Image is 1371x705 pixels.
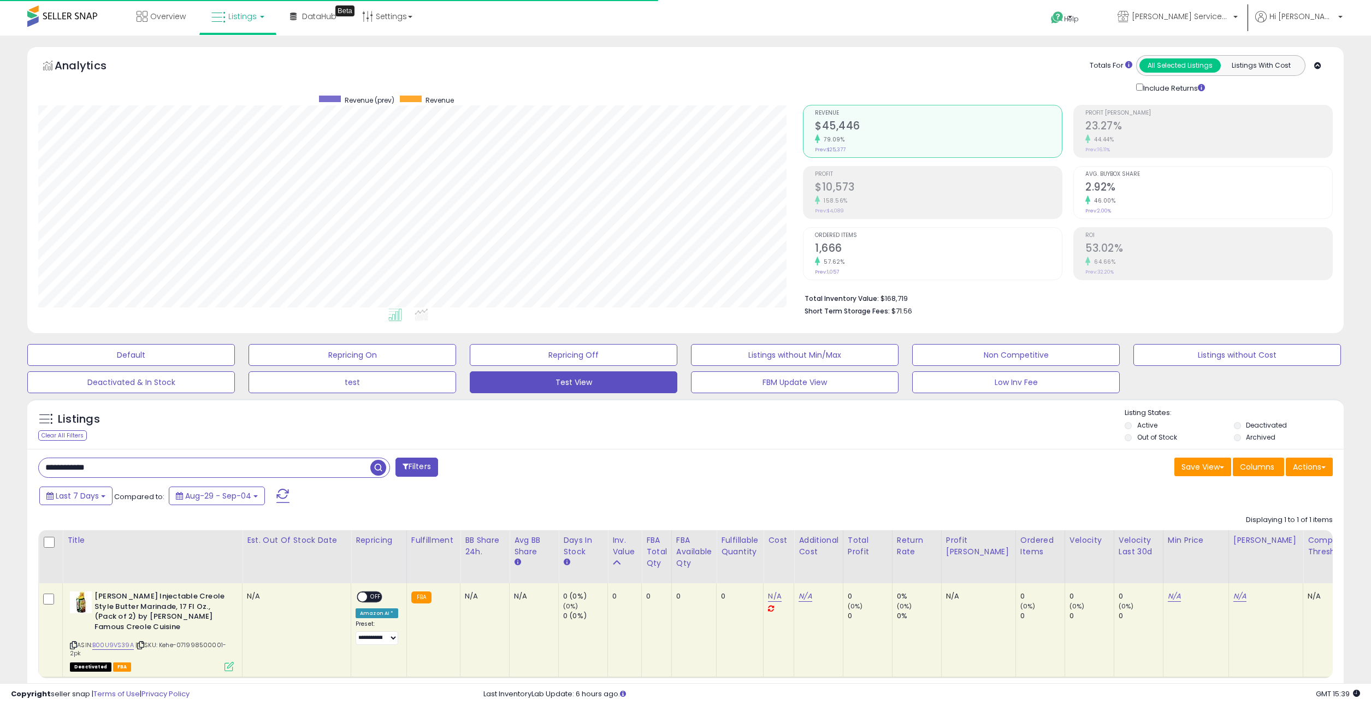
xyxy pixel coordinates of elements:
[11,689,190,700] div: seller snap | |
[912,371,1120,393] button: Low Inv Fee
[1119,535,1159,558] div: Velocity Last 30d
[1137,433,1177,442] label: Out of Stock
[1308,591,1360,601] div: N/A
[815,269,839,275] small: Prev: 1,057
[676,535,712,569] div: FBA Available Qty
[612,535,637,558] div: Inv. value
[39,487,113,505] button: Last 7 Days
[141,689,190,699] a: Privacy Policy
[1085,233,1332,239] span: ROI
[848,535,888,558] div: Total Profit
[514,535,554,558] div: Avg BB Share
[247,591,342,601] p: N/A
[67,535,238,546] div: Title
[612,591,633,601] div: 0
[228,11,257,22] span: Listings
[891,306,912,316] span: $71.56
[1128,81,1218,94] div: Include Returns
[721,591,755,601] div: 0
[465,535,505,558] div: BB Share 24h.
[805,306,890,316] b: Short Term Storage Fees:
[815,171,1062,177] span: Profit
[563,591,607,601] div: 0 (0%)
[1085,110,1332,116] span: Profit [PERSON_NAME]
[815,233,1062,239] span: Ordered Items
[249,344,456,366] button: Repricing On
[1233,591,1246,602] a: N/A
[1069,535,1109,546] div: Velocity
[356,620,398,645] div: Preset:
[768,591,781,602] a: N/A
[1246,420,1287,430] label: Deactivated
[805,294,879,303] b: Total Inventory Value:
[897,602,912,611] small: (0%)
[345,96,394,105] span: Revenue (prev)
[70,591,234,670] div: ASIN:
[897,611,941,621] div: 0%
[1020,602,1036,611] small: (0%)
[1132,11,1230,22] span: [PERSON_NAME] Services LLC
[815,120,1062,134] h2: $45,446
[1020,535,1060,558] div: Ordered Items
[1133,344,1341,366] button: Listings without Cost
[820,197,848,205] small: 158.56%
[1220,58,1302,73] button: Listings With Cost
[912,344,1120,366] button: Non Competitive
[356,535,402,546] div: Repricing
[563,558,570,567] small: Days In Stock.
[483,689,1361,700] div: Last InventoryLab Update: 6 hours ago.
[1119,591,1163,601] div: 0
[1085,181,1332,195] h2: 2.92%
[946,591,1007,601] div: N/A
[38,430,87,441] div: Clear All Filters
[646,591,663,601] div: 0
[563,602,578,611] small: (0%)
[1020,611,1065,621] div: 0
[1090,197,1115,205] small: 46.00%
[411,591,432,603] small: FBA
[815,146,846,153] small: Prev: $25,377
[1246,515,1333,525] div: Displaying 1 to 1 of 1 items
[691,371,899,393] button: FBM Update View
[1085,146,1110,153] small: Prev: 16.11%
[150,11,186,22] span: Overview
[1085,269,1114,275] small: Prev: 32.20%
[1085,120,1332,134] h2: 23.27%
[58,412,100,427] h5: Listings
[1020,591,1065,601] div: 0
[470,344,677,366] button: Repricing Off
[1069,591,1114,601] div: 0
[55,58,128,76] h5: Analytics
[799,535,838,558] div: Additional Cost
[805,291,1325,304] li: $168,719
[1064,14,1079,23] span: Help
[1050,11,1064,25] i: Get Help
[1090,135,1114,144] small: 44.44%
[691,344,899,366] button: Listings without Min/Max
[302,11,336,22] span: DataHub
[514,558,521,567] small: Avg BB Share.
[1119,602,1134,611] small: (0%)
[114,491,164,502] span: Compared to:
[646,535,667,569] div: FBA Total Qty
[470,371,677,393] button: Test View
[11,689,51,699] strong: Copyright
[848,611,892,621] div: 0
[335,5,354,16] div: Tooltip anchor
[1085,242,1332,257] h2: 53.02%
[820,258,844,266] small: 57.62%
[92,641,134,650] a: B00U9VS39A
[1286,458,1333,476] button: Actions
[946,535,1011,558] div: Profit [PERSON_NAME]
[799,591,812,602] a: N/A
[848,602,863,611] small: (0%)
[113,662,132,672] span: FBA
[1168,591,1181,602] a: N/A
[815,242,1062,257] h2: 1,666
[1090,258,1115,266] small: 64.66%
[1233,535,1298,546] div: [PERSON_NAME]
[1240,461,1274,472] span: Columns
[56,490,99,501] span: Last 7 Days
[1085,208,1111,214] small: Prev: 2.00%
[897,535,937,558] div: Return Rate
